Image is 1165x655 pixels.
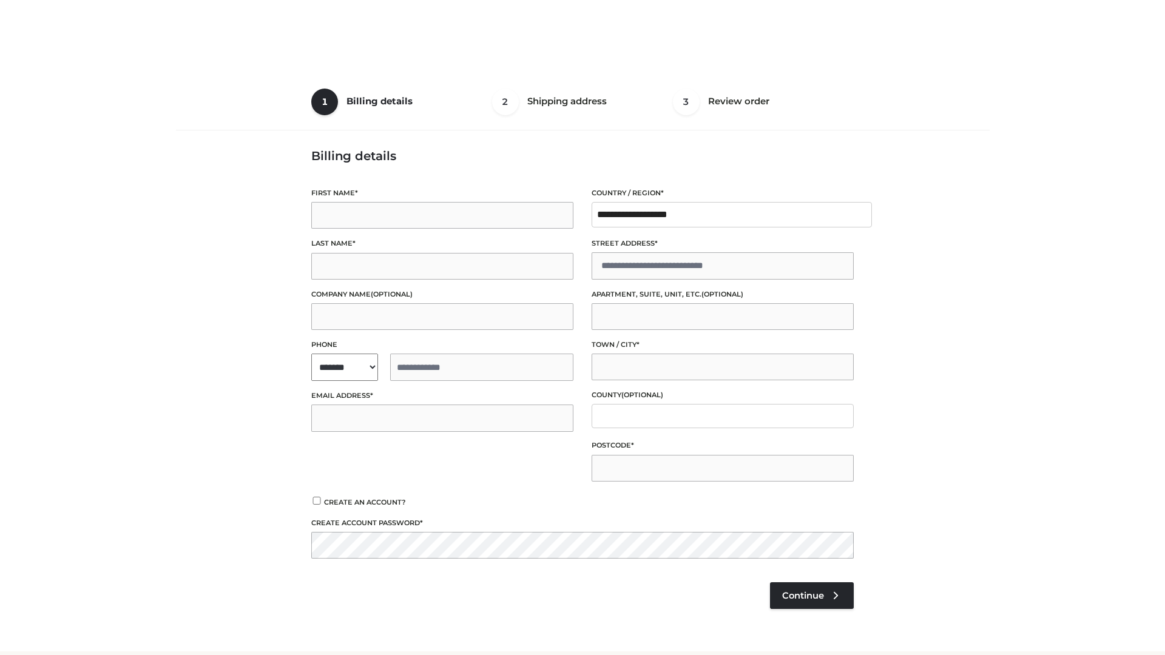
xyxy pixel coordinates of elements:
label: Street address [592,238,854,249]
label: Country / Region [592,187,854,199]
label: Create account password [311,517,854,529]
span: Shipping address [527,95,607,107]
a: Continue [770,582,854,609]
input: Create an account? [311,497,322,505]
span: (optional) [621,391,663,399]
label: Phone [311,339,573,351]
label: Email address [311,390,573,401]
label: Town / City [592,339,854,351]
span: (optional) [371,290,413,298]
span: Create an account? [324,498,406,506]
label: Apartment, suite, unit, etc. [592,289,854,300]
h3: Billing details [311,149,854,163]
label: Postcode [592,440,854,451]
span: 2 [492,89,519,115]
label: County [592,389,854,401]
span: (optional) [701,290,743,298]
label: Last name [311,238,573,249]
span: 3 [673,89,700,115]
span: Review order [708,95,769,107]
label: First name [311,187,573,199]
span: Continue [782,590,824,601]
label: Company name [311,289,573,300]
span: Billing details [346,95,413,107]
span: 1 [311,89,338,115]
